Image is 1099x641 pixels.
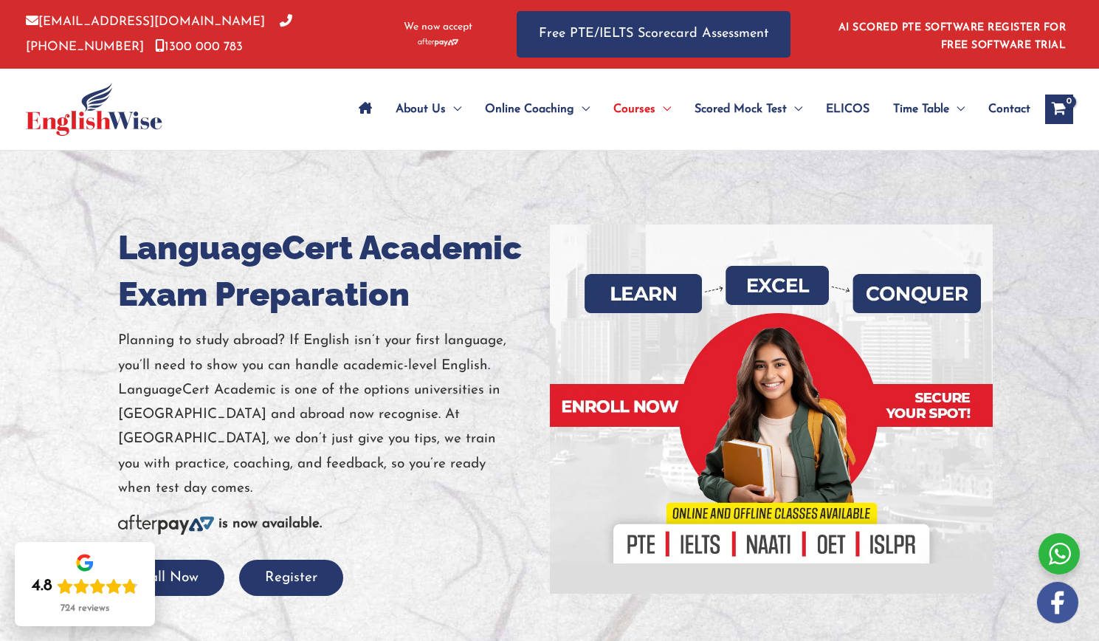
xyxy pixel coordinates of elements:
[404,20,472,35] span: We now accept
[396,83,446,135] span: About Us
[26,16,265,28] a: [EMAIL_ADDRESS][DOMAIN_NAME]
[473,83,602,135] a: Online CoachingMenu Toggle
[517,11,790,58] a: Free PTE/IELTS Scorecard Assessment
[838,22,1067,51] a: AI SCORED PTE SOFTWARE REGISTER FOR FREE SOFTWARE TRIAL
[26,16,292,52] a: [PHONE_NUMBER]
[418,38,458,47] img: Afterpay-Logo
[446,83,461,135] span: Menu Toggle
[655,83,671,135] span: Menu Toggle
[239,571,343,585] a: Register
[114,560,224,596] button: Call Now
[118,515,214,535] img: Afterpay-Logo
[218,517,322,531] b: is now available.
[114,571,224,585] a: Call Now
[814,83,881,135] a: ELICOS
[826,83,869,135] span: ELICOS
[32,576,138,597] div: Rating: 4.8 out of 5
[976,83,1030,135] a: Contact
[613,83,655,135] span: Courses
[32,576,52,597] div: 4.8
[574,83,590,135] span: Menu Toggle
[881,83,976,135] a: Time TableMenu Toggle
[602,83,683,135] a: CoursesMenu Toggle
[683,83,814,135] a: Scored Mock TestMenu Toggle
[988,83,1030,135] span: Contact
[155,41,243,53] a: 1300 000 783
[61,603,109,614] div: 724 reviews
[239,560,343,596] button: Register
[1045,95,1073,124] a: View Shopping Cart, empty
[893,83,949,135] span: Time Table
[1037,582,1078,623] img: white-facebook.png
[26,83,162,136] img: cropped-ew-logo
[485,83,574,135] span: Online Coaching
[384,83,473,135] a: About UsMenu Toggle
[118,224,539,318] h1: LanguageCert Academic Exam Preparation
[787,83,802,135] span: Menu Toggle
[118,329,539,501] p: Planning to study abroad? If English isn’t your first language, you’ll need to show you can handl...
[347,83,1030,135] nav: Site Navigation: Main Menu
[830,10,1073,58] aside: Header Widget 1
[949,83,965,135] span: Menu Toggle
[695,83,787,135] span: Scored Mock Test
